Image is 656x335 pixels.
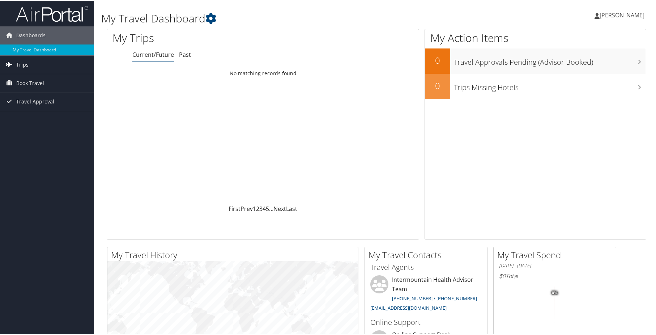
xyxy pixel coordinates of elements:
li: Intermountain Health Advisor Team [367,275,485,313]
a: 1 [253,204,256,212]
a: 5 [266,204,269,212]
span: Travel Approval [16,92,54,110]
h1: My Action Items [425,30,646,45]
a: 0Trips Missing Hotels [425,73,646,98]
a: Next [273,204,286,212]
a: First [229,204,240,212]
tspan: 0% [552,290,558,294]
h6: Total [499,271,610,279]
span: $0 [499,271,506,279]
span: [PERSON_NAME] [600,10,644,18]
h3: Travel Approvals Pending (Advisor Booked) [454,53,646,67]
a: Prev [240,204,253,212]
h2: My Travel Spend [497,248,616,260]
a: 3 [259,204,263,212]
h2: My Travel Contacts [369,248,487,260]
span: Trips [16,55,29,73]
h6: [DATE] - [DATE] [499,262,610,268]
h2: 0 [425,79,450,91]
h1: My Trips [112,30,284,45]
h2: My Travel History [111,248,358,260]
a: 4 [263,204,266,212]
h1: My Travel Dashboard [101,10,468,25]
a: 0Travel Approvals Pending (Advisor Booked) [425,48,646,73]
span: Book Travel [16,73,44,92]
h3: Trips Missing Hotels [454,78,646,92]
a: Last [286,204,297,212]
td: No matching records found [107,66,419,79]
a: Current/Future [132,50,174,58]
span: … [269,204,273,212]
a: [EMAIL_ADDRESS][DOMAIN_NAME] [370,304,447,310]
h3: Online Support [370,317,482,327]
img: airportal-logo.png [16,5,88,22]
a: [PERSON_NAME] [595,4,652,25]
span: Dashboards [16,26,46,44]
h3: Travel Agents [370,262,482,272]
a: 2 [256,204,259,212]
a: Past [179,50,191,58]
h2: 0 [425,54,450,66]
a: [PHONE_NUMBER] / [PHONE_NUMBER] [392,294,477,301]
